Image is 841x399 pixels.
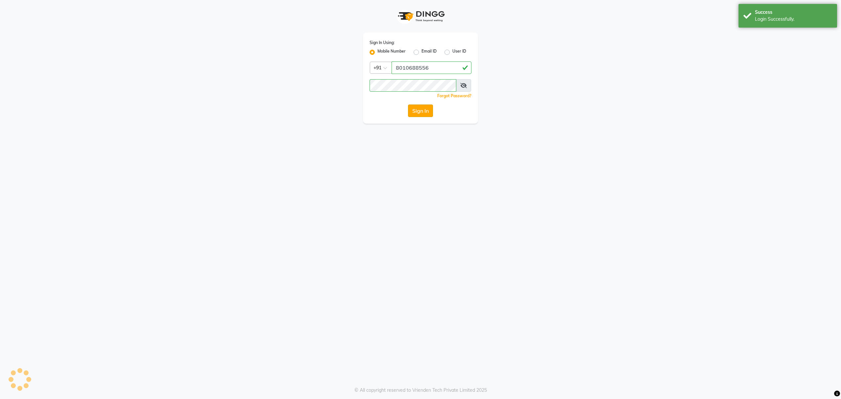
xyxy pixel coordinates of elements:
label: Sign In Using: [370,40,395,46]
button: Sign In [408,105,433,117]
label: Email ID [421,48,437,56]
label: User ID [452,48,466,56]
div: Success [755,9,832,16]
div: Login Successfully. [755,16,832,23]
input: Username [370,79,456,92]
label: Mobile Number [377,48,406,56]
a: Forgot Password? [437,93,471,98]
img: logo1.svg [394,7,447,26]
input: Username [392,61,471,74]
